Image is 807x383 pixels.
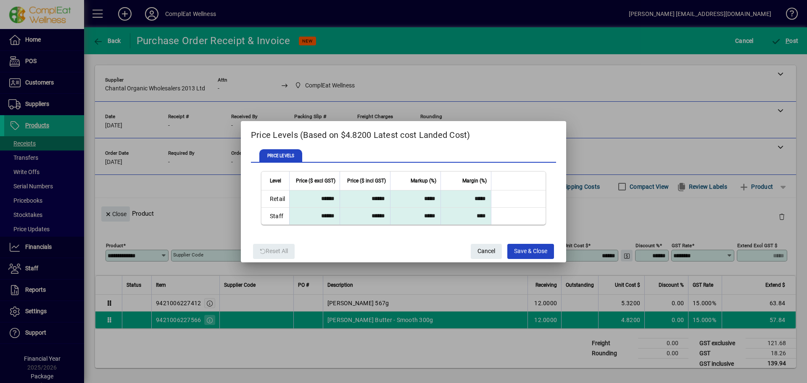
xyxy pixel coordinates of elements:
[259,149,302,163] span: PRICE LEVELS
[241,121,567,145] h2: Price Levels (Based on $4.8200 Latest cost Landed Cost)
[296,176,335,185] span: Price ($ excl GST)
[507,244,554,259] button: Save & Close
[514,244,547,258] span: Save & Close
[477,244,495,258] span: Cancel
[471,244,502,259] button: Cancel
[261,208,290,225] td: Staff
[347,176,386,185] span: Price ($ incl GST)
[261,190,290,208] td: Retail
[462,176,487,185] span: Margin (%)
[411,176,436,185] span: Markup (%)
[270,176,281,185] span: Level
